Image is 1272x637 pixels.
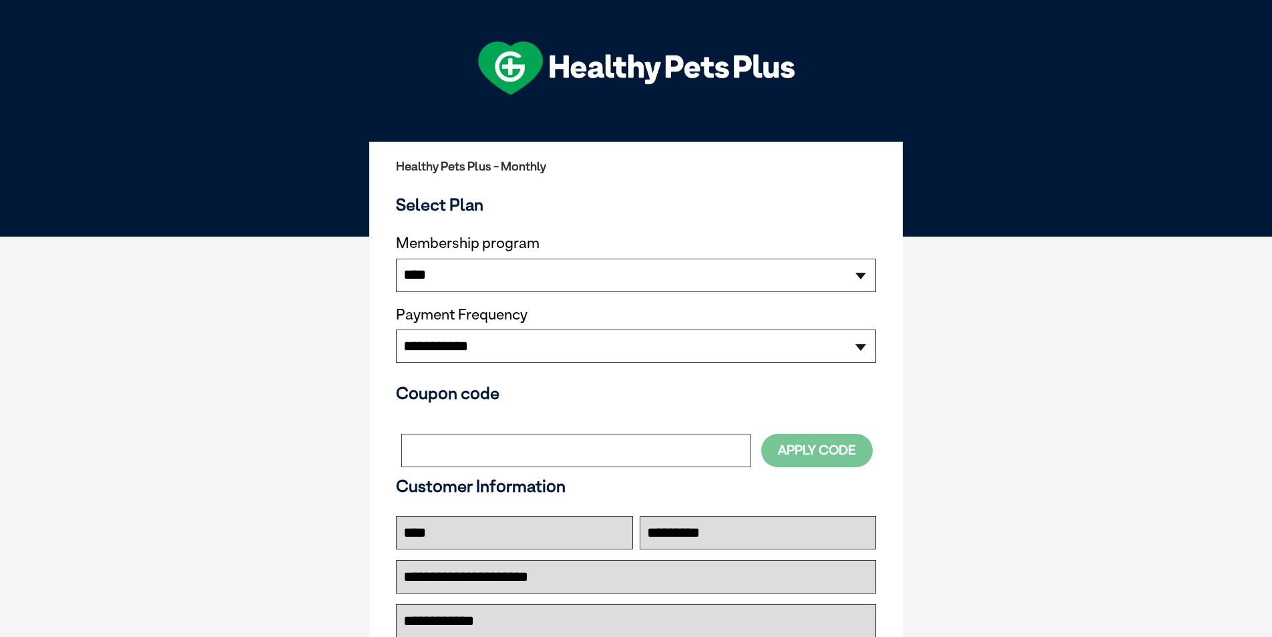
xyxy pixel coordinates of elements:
label: Payment Frequency [396,306,527,324]
img: hpp-logo-landscape-green-white.png [478,41,795,95]
h3: Select Plan [396,195,876,215]
button: Apply Code [761,434,873,467]
h3: Coupon code [396,383,876,403]
h3: Customer Information [396,476,876,496]
h2: Healthy Pets Plus - Monthly [396,160,876,173]
label: Membership program [396,235,876,252]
